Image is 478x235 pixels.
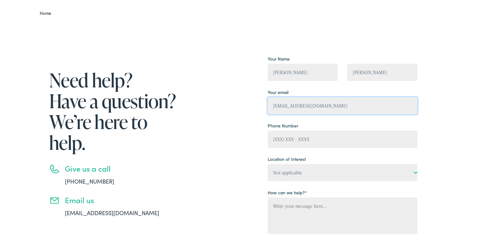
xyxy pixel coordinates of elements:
h3: Give us a call [65,163,178,172]
input: First Name [268,63,338,80]
a: Home [40,9,54,15]
label: Your Name [268,55,290,61]
h1: Need help? Have a question? We’re here to help. [49,69,178,152]
label: Location of Interest [268,155,306,162]
label: How can we help? [268,188,307,195]
label: Phone Number [268,121,298,128]
a: [EMAIL_ADDRESS][DOMAIN_NAME] [65,208,159,216]
a: [PHONE_NUMBER] [65,176,114,184]
input: (XXX) XXX - XXXX [268,130,418,147]
input: example@gmail.com [268,96,418,114]
h3: Email us [65,195,178,204]
label: Your email [268,88,288,95]
input: Last Name [347,63,418,80]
